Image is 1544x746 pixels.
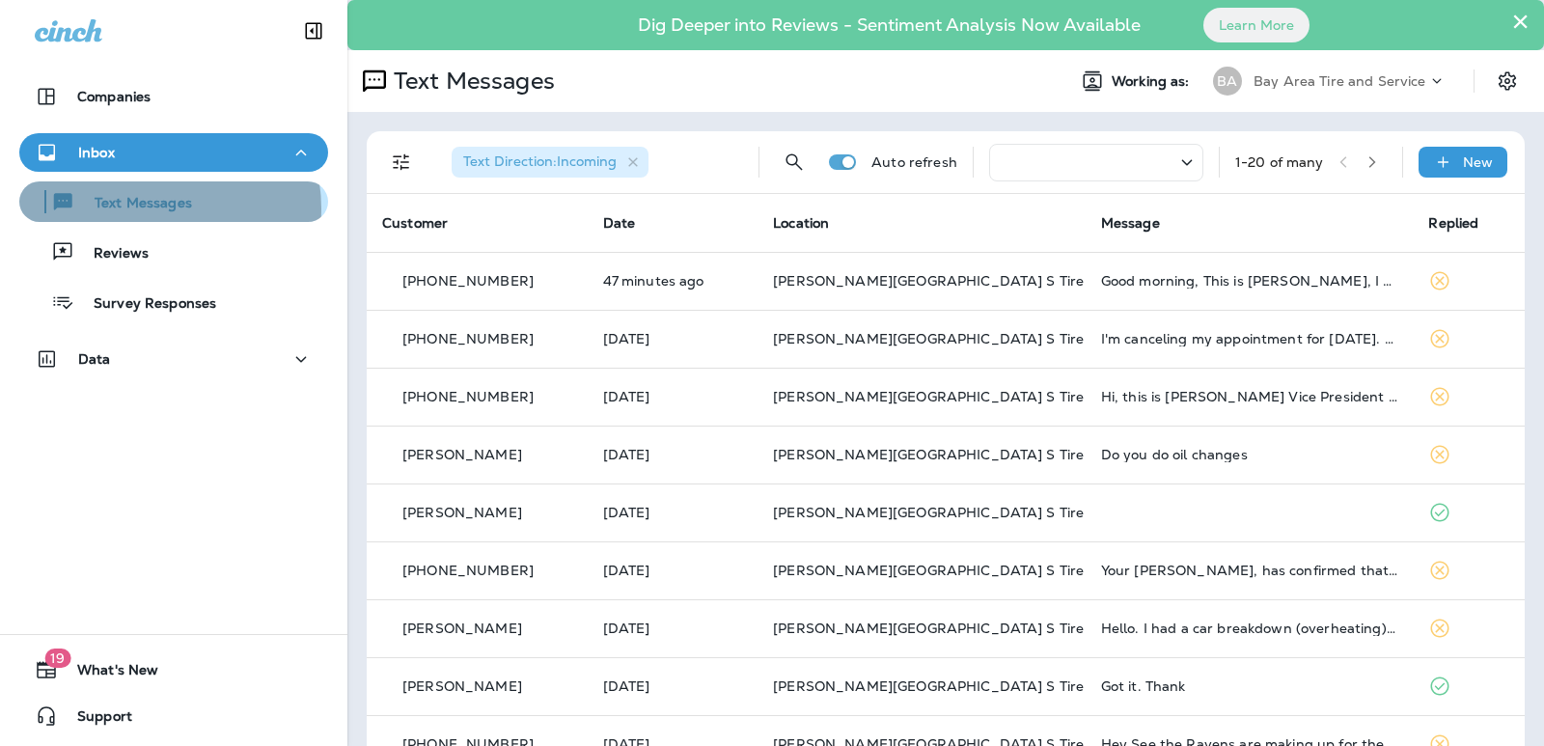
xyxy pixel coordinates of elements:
[1101,621,1398,636] div: Hello. I had a car breakdown (overheating) and towed my car to your repair shop. I scheduled an a...
[773,330,1186,347] span: [PERSON_NAME][GEOGRAPHIC_DATA] S Tire & Auto Service
[75,195,192,213] p: Text Messages
[19,340,328,378] button: Data
[19,77,328,116] button: Companies
[452,147,648,178] div: Text Direction:Incoming
[773,214,829,232] span: Location
[1235,154,1324,170] div: 1 - 20 of many
[871,154,957,170] p: Auto refresh
[402,447,522,462] p: [PERSON_NAME]
[773,677,1186,695] span: [PERSON_NAME][GEOGRAPHIC_DATA] S Tire & Auto Service
[386,67,555,96] p: Text Messages
[773,562,1186,579] span: [PERSON_NAME][GEOGRAPHIC_DATA] S Tire & Auto Service
[1112,73,1194,90] span: Working as:
[402,563,534,578] p: [PHONE_NUMBER]
[582,22,1197,28] p: Dig Deeper into Reviews - Sentiment Analysis Now Available
[74,245,149,263] p: Reviews
[77,89,151,104] p: Companies
[287,12,341,50] button: Collapse Sidebar
[775,143,813,181] button: Search Messages
[44,649,70,668] span: 19
[603,505,743,520] p: Sep 22, 2025 05:04 PM
[1101,678,1398,694] div: Got it. Thank
[402,389,534,404] p: [PHONE_NUMBER]
[773,272,1186,290] span: [PERSON_NAME][GEOGRAPHIC_DATA] S Tire & Auto Service
[1203,8,1310,42] button: Learn More
[402,621,522,636] p: [PERSON_NAME]
[773,388,1186,405] span: [PERSON_NAME][GEOGRAPHIC_DATA] S Tire & Auto Service
[463,152,617,170] span: Text Direction : Incoming
[603,273,743,289] p: Oct 7, 2025 07:35 AM
[603,621,743,636] p: Sep 19, 2025 07:13 PM
[603,447,743,462] p: Sep 23, 2025 11:25 AM
[1101,389,1398,404] div: Hi, this is John Romney Vice President with Franchise Creator, I would like to speak to the owner...
[58,662,158,685] span: What's New
[1101,214,1160,232] span: Message
[773,446,1186,463] span: [PERSON_NAME][GEOGRAPHIC_DATA] S Tire & Auto Service
[19,133,328,172] button: Inbox
[19,697,328,735] button: Support
[1101,563,1398,578] div: Your Dasher, William, has confirmed that the order was handed to you. Please reach out to William...
[1254,73,1426,89] p: Bay Area Tire and Service
[382,214,448,232] span: Customer
[402,331,534,346] p: [PHONE_NUMBER]
[402,505,522,520] p: [PERSON_NAME]
[603,214,636,232] span: Date
[78,145,115,160] p: Inbox
[19,650,328,689] button: 19What's New
[1428,214,1478,232] span: Replied
[773,620,1186,637] span: [PERSON_NAME][GEOGRAPHIC_DATA] S Tire & Auto Service
[603,331,743,346] p: Oct 5, 2025 04:02 PM
[1463,154,1493,170] p: New
[402,678,522,694] p: [PERSON_NAME]
[1101,331,1398,346] div: I'm canceling my appointment for tomorrow. The light went off. Thank you 😊
[1213,67,1242,96] div: BA
[1101,273,1398,289] div: Good morning, This is Julia DiDonato, I scheduled for the kia to get an alignment. I have a call ...
[382,143,421,181] button: Filters
[19,181,328,222] button: Text Messages
[603,678,743,694] p: Sep 18, 2025 12:15 PM
[1511,6,1530,37] button: Close
[402,273,534,289] p: [PHONE_NUMBER]
[58,708,132,732] span: Support
[603,389,743,404] p: Sep 29, 2025 03:48 PM
[78,351,111,367] p: Data
[1101,447,1398,462] div: Do you do oil changes
[74,295,216,314] p: Survey Responses
[19,232,328,272] button: Reviews
[19,282,328,322] button: Survey Responses
[603,563,743,578] p: Sep 22, 2025 09:48 AM
[1490,64,1525,98] button: Settings
[773,504,1186,521] span: [PERSON_NAME][GEOGRAPHIC_DATA] S Tire & Auto Service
